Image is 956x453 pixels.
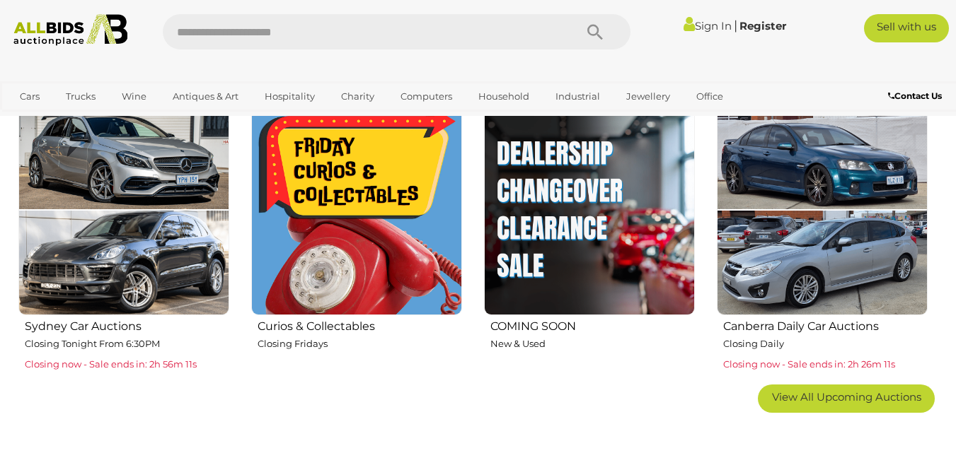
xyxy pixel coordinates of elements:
a: Sydney Car Auctions Closing Tonight From 6:30PM Closing now - Sale ends in: 2h 56m 11s [18,104,229,374]
img: COMING SOON [484,105,695,315]
a: Wine [113,85,156,108]
a: Jewellery [617,85,679,108]
a: Sell with us [864,14,949,42]
img: Canberra Daily Car Auctions [717,105,928,315]
a: Household [469,85,539,108]
b: Contact Us [888,90,942,101]
a: Sign In [684,19,732,33]
a: Charity [332,85,384,108]
span: View All Upcoming Auctions [772,390,921,404]
a: Office [687,85,732,108]
span: Closing now - Sale ends in: 2h 26m 11s [723,358,895,370]
a: Register [739,19,786,33]
button: Search [560,14,630,49]
img: Allbids.com.au [7,14,134,46]
a: Curios & Collectables Closing Fridays [250,104,462,374]
a: Industrial [546,85,609,108]
span: Closing now - Sale ends in: 2h 56m 11s [25,358,197,370]
a: Canberra Daily Car Auctions Closing Daily Closing now - Sale ends in: 2h 26m 11s [716,104,928,374]
p: Closing Daily [723,336,928,352]
a: Antiques & Art [163,85,248,108]
img: Curios & Collectables [251,105,462,315]
h2: Curios & Collectables [258,317,462,333]
p: Closing Tonight From 6:30PM [25,336,229,352]
img: Sydney Car Auctions [18,105,229,315]
a: Contact Us [888,88,945,104]
h2: COMING SOON [490,317,695,333]
a: Trucks [57,85,105,108]
a: Cars [11,85,49,108]
span: | [734,18,737,33]
h2: Sydney Car Auctions [25,317,229,333]
a: Computers [391,85,461,108]
a: [GEOGRAPHIC_DATA] [66,108,185,131]
h2: Canberra Daily Car Auctions [723,317,928,333]
p: New & Used [490,336,695,352]
a: Sports [11,108,58,131]
a: View All Upcoming Auctions [758,384,935,413]
p: Closing Fridays [258,336,462,352]
a: Hospitality [255,85,324,108]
